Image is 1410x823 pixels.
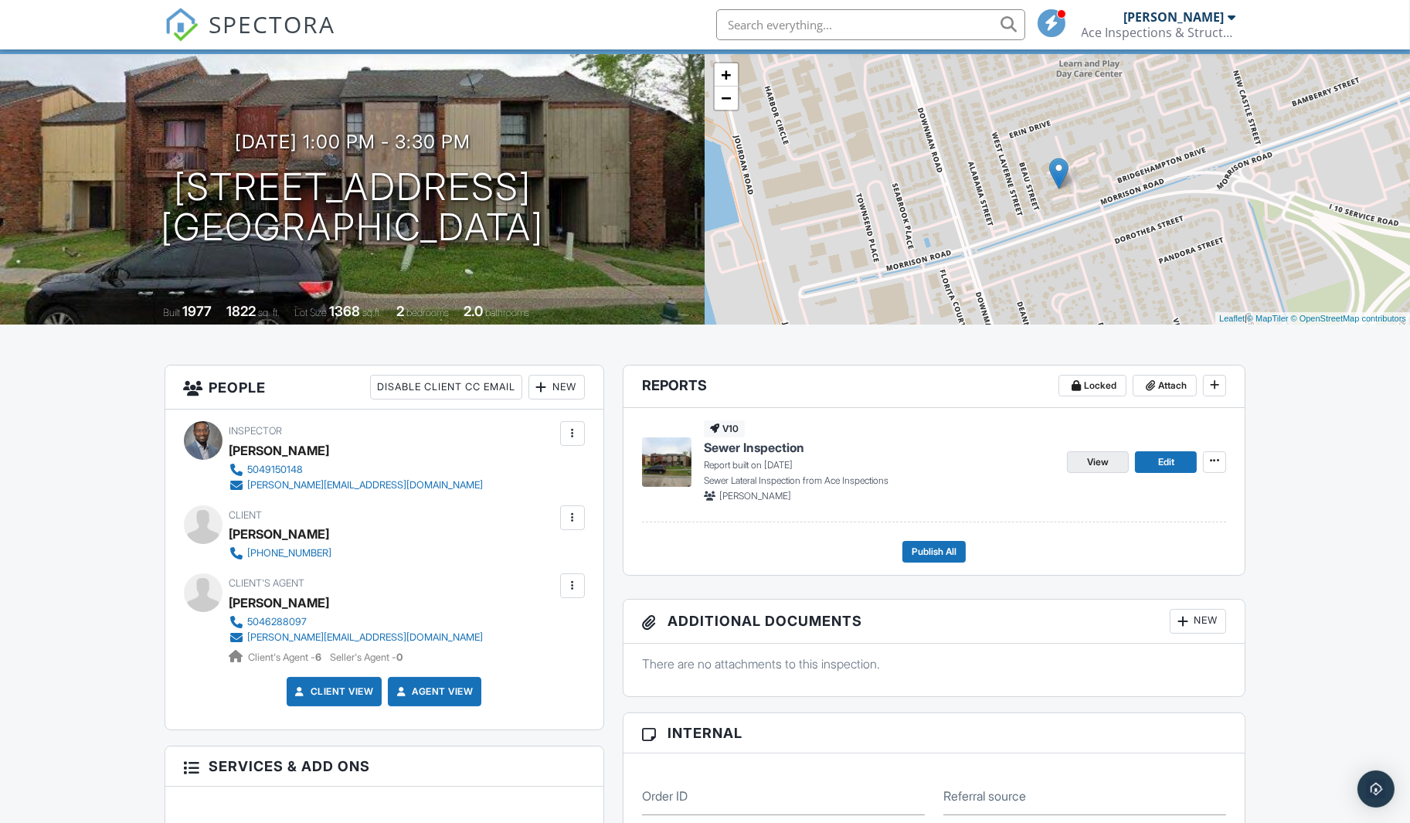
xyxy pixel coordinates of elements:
a: Client View [292,684,374,699]
a: [PERSON_NAME][EMAIL_ADDRESS][DOMAIN_NAME] [229,478,484,493]
div: Ace Inspections & Structural Services, LLC [1082,25,1236,40]
a: 5046288097 [229,614,484,630]
a: [PERSON_NAME][EMAIL_ADDRESS][DOMAIN_NAME] [229,630,484,645]
span: Lot Size [294,307,327,318]
a: Agent View [393,684,473,699]
div: [PERSON_NAME] [229,439,330,462]
span: Client [229,509,263,521]
div: Open Intercom Messenger [1357,770,1395,808]
h3: Additional Documents [623,600,1245,644]
div: 1822 [226,303,256,319]
h3: People [165,366,603,410]
div: 1368 [329,303,360,319]
div: [PERSON_NAME][EMAIL_ADDRESS][DOMAIN_NAME] [248,631,484,644]
div: 2 [396,303,404,319]
span: SPECTORA [209,8,336,40]
span: bathrooms [485,307,529,318]
div: | [1215,312,1410,325]
div: 5049150148 [248,464,304,476]
strong: 6 [316,651,322,663]
span: Client's Agent - [249,651,324,663]
span: sq. ft. [258,307,280,318]
strong: 0 [397,651,403,663]
div: New [1170,609,1226,634]
div: New [528,375,585,400]
div: [PHONE_NUMBER] [248,547,332,559]
span: Built [163,307,180,318]
span: sq.ft. [362,307,382,318]
div: [PERSON_NAME][EMAIL_ADDRESS][DOMAIN_NAME] [248,479,484,491]
a: © MapTiler [1247,314,1289,323]
a: SPECTORA [165,21,336,53]
div: 2.0 [464,303,483,319]
input: Search everything... [716,9,1025,40]
div: Disable Client CC Email [370,375,522,400]
span: Client's Agent [229,577,305,589]
label: Order ID [642,787,688,804]
h1: [STREET_ADDRESS] [GEOGRAPHIC_DATA] [161,167,544,249]
h3: Services & Add ons [165,746,603,787]
h3: [DATE] 1:00 pm - 3:30 pm [235,131,471,152]
a: Leaflet [1219,314,1245,323]
span: Seller's Agent - [331,651,403,663]
h3: Internal [623,713,1245,753]
a: Zoom out [715,87,738,110]
a: 5049150148 [229,462,484,478]
label: Referral source [943,787,1026,804]
div: [PERSON_NAME] [1124,9,1225,25]
div: 1977 [182,303,212,319]
a: Zoom in [715,63,738,87]
div: [PERSON_NAME] [229,522,330,546]
span: Inspector [229,425,283,437]
div: 5046288097 [248,616,307,628]
a: [PERSON_NAME] [229,591,330,614]
span: bedrooms [406,307,449,318]
p: There are no attachments to this inspection. [642,655,1227,672]
a: [PHONE_NUMBER] [229,546,332,561]
a: © OpenStreetMap contributors [1291,314,1406,323]
img: The Best Home Inspection Software - Spectora [165,8,199,42]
